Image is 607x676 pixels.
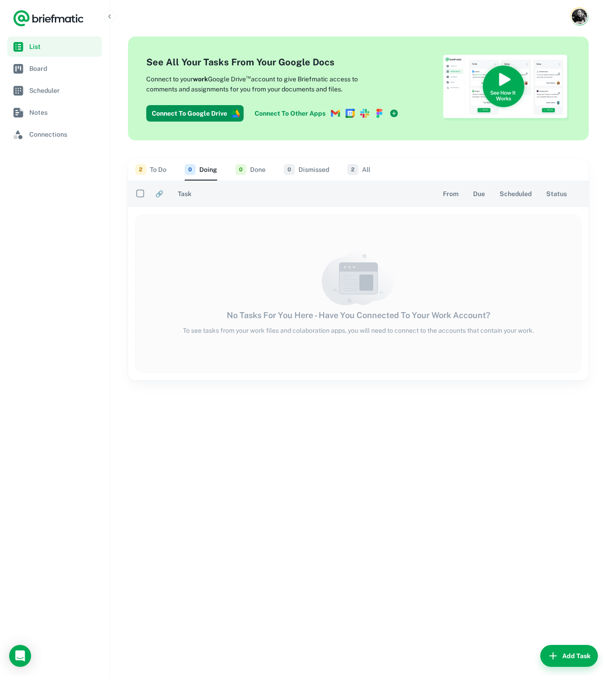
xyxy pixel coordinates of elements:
[29,64,98,74] span: Board
[9,645,31,667] div: Open Intercom Messenger
[7,102,102,122] a: Notes
[29,85,98,96] span: Scheduler
[443,188,458,199] span: From
[135,159,166,181] button: To Do
[135,164,146,175] span: 2
[227,309,490,322] h6: No Tasks For You Here - Have You Connected To Your Work Account?
[193,75,208,83] b: work
[7,59,102,79] a: Board
[7,124,102,144] a: Connections
[473,188,485,199] span: Due
[246,74,251,80] sup: ™
[7,80,102,101] a: Scheduler
[29,42,98,52] span: List
[146,105,244,122] button: Connect To Google Drive
[284,164,295,175] span: 0
[29,107,98,117] span: Notes
[572,9,587,24] img: Robert Kratzer
[540,645,598,667] button: Add Task
[146,73,389,94] p: Connect to your Google Drive account to give Briefmatic access to comments and assignments for yo...
[185,159,217,181] button: Doing
[442,55,570,122] img: See How Briefmatic Works
[251,105,402,122] a: Connect To Other Apps
[146,55,402,69] h4: See All Your Tasks From Your Google Docs
[185,164,196,175] span: 0
[500,188,532,199] span: Scheduled
[347,159,370,181] button: All
[570,7,589,26] button: Account button
[235,159,266,181] button: Done
[235,164,246,175] span: 0
[13,9,84,27] a: Logo
[546,188,567,199] span: Status
[29,129,98,139] span: Connections
[155,188,163,199] span: 🔗
[178,188,192,199] span: Task
[322,251,395,305] img: Empty content
[284,159,329,181] button: Dismissed
[347,164,358,175] span: 2
[7,37,102,57] a: List
[183,325,534,335] p: To see tasks from your work files and colaboration apps, you will need to connect to the accounts...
